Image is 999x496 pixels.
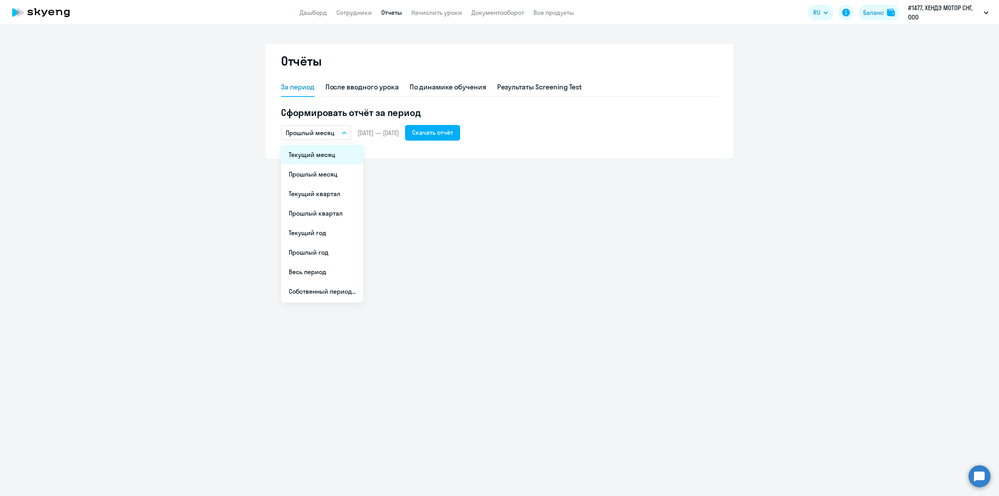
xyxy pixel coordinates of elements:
div: Скачать отчёт [412,128,453,137]
a: Дашборд [300,9,327,16]
span: [DATE] — [DATE] [357,128,399,137]
div: После вводного урока [325,82,399,92]
div: Баланс [863,8,884,17]
img: balance [887,9,895,16]
a: Сотрудники [336,9,372,16]
ul: RU [281,143,363,303]
h2: Отчёты [281,53,322,69]
h5: Сформировать отчёт за период [281,106,718,119]
p: #1477, ХЕНДЭ МОТОР СНГ, ООО [908,3,981,22]
a: Отчеты [381,9,402,16]
button: Балансbalance [859,5,899,20]
button: #1477, ХЕНДЭ МОТОР СНГ, ООО [904,3,992,22]
button: Прошлый месяц [281,125,351,140]
p: Прошлый месяц [286,128,334,137]
div: Результаты Screening Test [497,82,582,92]
a: Все продукты [533,9,574,16]
div: По динамике обучения [410,82,486,92]
a: Начислить уроки [411,9,462,16]
a: Документооборот [471,9,524,16]
button: RU [808,5,834,20]
div: За период [281,82,315,92]
span: RU [813,8,820,17]
button: Скачать отчёт [405,125,460,141]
